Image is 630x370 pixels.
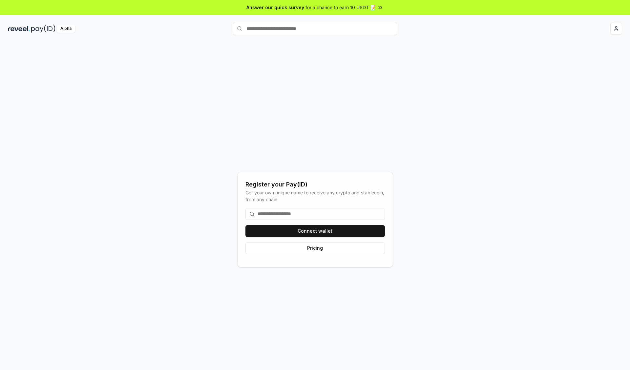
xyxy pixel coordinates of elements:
span: Answer our quick survey [246,4,304,11]
img: reveel_dark [8,25,30,33]
div: Alpha [57,25,75,33]
span: for a chance to earn 10 USDT 📝 [305,4,376,11]
button: Pricing [245,242,385,254]
button: Connect wallet [245,225,385,237]
div: Get your own unique name to receive any crypto and stablecoin, from any chain [245,189,385,203]
div: Register your Pay(ID) [245,180,385,189]
img: pay_id [31,25,55,33]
